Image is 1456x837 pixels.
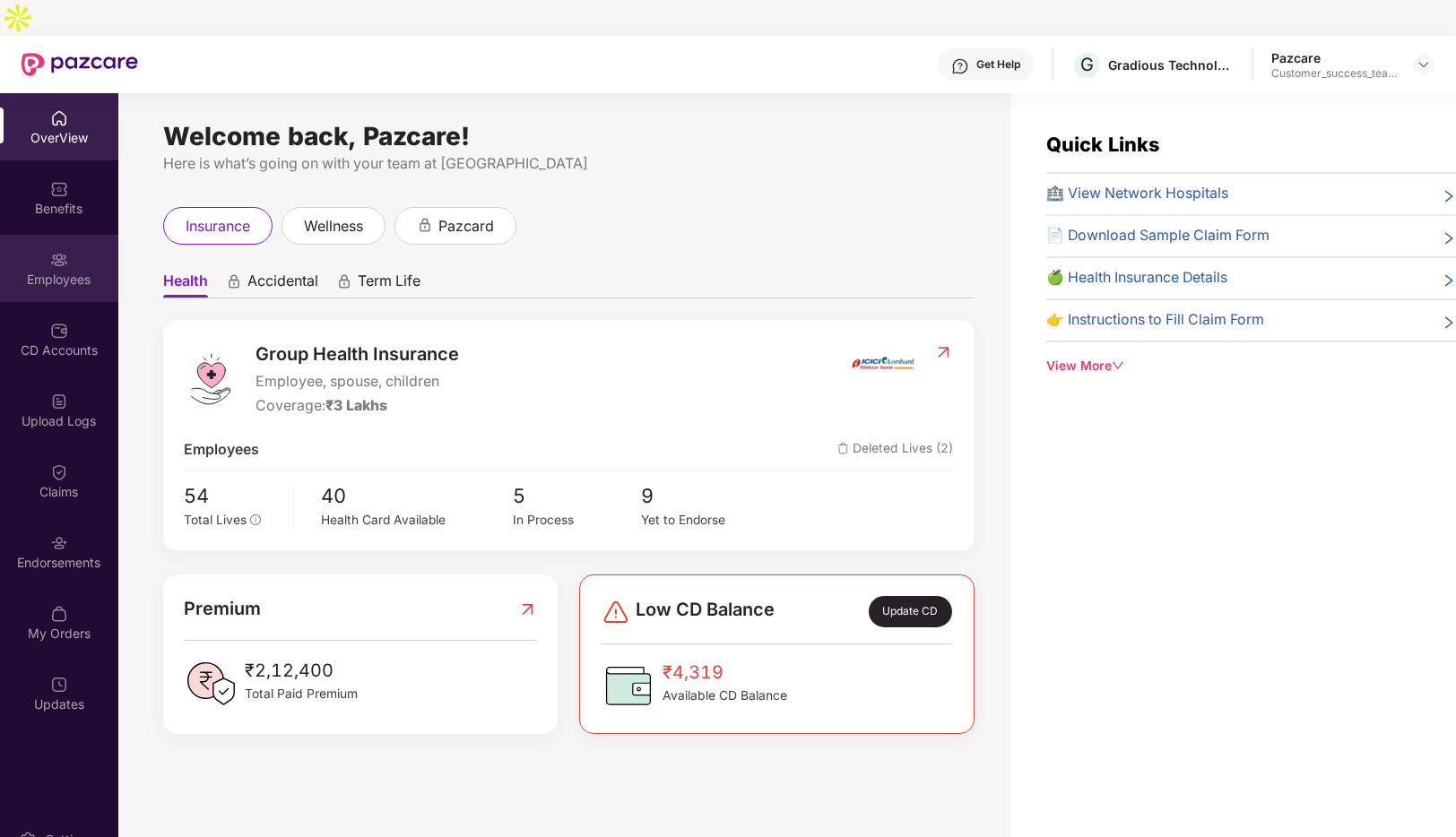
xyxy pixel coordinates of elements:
[256,395,459,418] div: Coverage:
[1046,133,1159,156] span: Quick Links
[336,273,352,289] div: animation
[163,272,208,298] span: Health
[1271,66,1397,81] div: Customer_success_team_lead
[1112,359,1124,372] span: down
[641,480,769,511] span: 9
[50,180,68,198] img: svg+xml;base64,PHN2ZyBpZD0iQmVuZWZpdHMiIHhtbG5zPSJodHRwOi8vd3d3LnczLm9yZy8yMDAwL3N2ZyIgd2lkdGg9Ij...
[247,272,318,298] span: Accidental
[184,480,280,511] span: 54
[837,439,953,462] span: Deleted Lives (2)
[250,514,261,525] span: info-circle
[1046,309,1264,332] span: 👉 Instructions to Fill Claim Form
[636,596,775,626] span: Low CD Balance
[184,439,259,462] span: Employees
[325,397,387,414] span: ₹3 Lakhs
[50,251,68,269] img: svg+xml;base64,PHN2ZyBpZD0iRW1wbG95ZWVzIiB4bWxucz0iaHR0cDovL3d3dy53My5vcmcvMjAwMC9zdmciIHdpZHRoPS...
[1046,357,1456,376] div: View More
[1046,267,1227,289] span: 🍏 Health Insurance Details
[1271,49,1397,66] div: Pazcare
[184,513,247,527] span: Total Lives
[50,605,68,623] img: svg+xml;base64,PHN2ZyBpZD0iTXlfT3JkZXJzIiBkYXRhLW5hbWU9Ik15IE9yZGVycyIgeG1sbnM9Imh0dHA6Ly93d3cudz...
[1442,186,1456,205] span: right
[22,53,138,76] img: New Pazcare Logo
[849,341,916,385] img: insurerIcon
[1442,313,1456,332] span: right
[663,659,787,686] span: ₹4,319
[1442,229,1456,247] span: right
[602,659,655,712] img: CDBalanceIcon
[184,657,238,711] img: PaidPremiumIcon
[245,657,358,685] span: ₹2,12,400
[358,272,420,298] span: Term Life
[50,322,68,340] img: svg+xml;base64,PHN2ZyBpZD0iQ0RfQWNjb3VudHMiIGRhdGEtbmFtZT0iQ0QgQWNjb3VudHMiIHhtbG5zPSJodHRwOi8vd3...
[976,57,1020,72] div: Get Help
[1108,56,1234,73] div: Gradious Technologies Private Limited
[1080,54,1094,75] span: G
[641,511,769,531] div: Yet to Endorse
[602,598,630,626] img: svg+xml;base64,PHN2ZyBpZD0iRGFuZ2VyLTMyeDMyIiB4bWxucz0iaHR0cDovL3d3dy53My5vcmcvMjAwMC9zdmciIHdpZH...
[1417,57,1431,72] img: svg+xml;base64,PHN2ZyBpZD0iRHJvcGRvd24tMzJ4MzIiIHhtbG5zPSJodHRwOi8vd3d3LnczLm9yZy8yMDAwL3N2ZyIgd2...
[321,511,513,531] div: Health Card Available
[186,215,250,237] span: insurance
[951,57,969,75] img: svg+xml;base64,PHN2ZyBpZD0iSGVscC0zMngzMiIgeG1sbnM9Imh0dHA6Ly93d3cudzMub3JnLzIwMDAvc3ZnIiB3aWR0aD...
[518,595,537,623] img: RedirectIcon
[50,109,68,127] img: svg+xml;base64,PHN2ZyBpZD0iSG9tZSIgeG1sbnM9Imh0dHA6Ly93d3cudzMub3JnLzIwMDAvc3ZnIiB3aWR0aD0iMjAiIG...
[50,393,68,410] img: svg+xml;base64,PHN2ZyBpZD0iVXBsb2FkX0xvZ3MiIGRhdGEtbmFtZT0iVXBsb2FkIExvZ3MiIHhtbG5zPSJodHRwOi8vd3...
[50,463,68,481] img: svg+xml;base64,PHN2ZyBpZD0iQ2xhaW0iIHhtbG5zPSJodHRwOi8vd3d3LnczLm9yZy8yMDAwL3N2ZyIgd2lkdGg9IjIwIi...
[256,371,459,393] span: Employee, spouse, children
[1442,271,1456,289] span: right
[50,676,68,694] img: svg+xml;base64,PHN2ZyBpZD0iVXBkYXRlZCIgeG1sbnM9Imh0dHA6Ly93d3cudzMub3JnLzIwMDAvc3ZnIiB3aWR0aD0iMj...
[50,534,68,552] img: svg+xml;base64,PHN2ZyBpZD0iRW5kb3JzZW1lbnRzIiB4bWxucz0iaHR0cDovL3d3dy53My5vcmcvMjAwMC9zdmciIHdpZH...
[256,341,459,368] span: Group Health Insurance
[438,215,494,237] span: pazcard
[184,352,238,406] img: logo
[663,686,787,706] span: Available CD Balance
[1046,225,1270,247] span: 📄 Download Sample Claim Form
[304,215,363,237] span: wellness
[321,480,513,511] span: 40
[163,152,975,175] div: Here is what’s going on with your team at [GEOGRAPHIC_DATA]
[163,129,975,143] div: Welcome back, Pazcare!
[226,273,242,289] div: animation
[934,343,953,361] img: RedirectIcon
[837,443,849,454] img: deleteIcon
[184,595,261,623] span: Premium
[869,596,953,626] div: Update CD
[513,480,641,511] span: 5
[417,217,433,233] div: animation
[245,685,358,704] span: Total Paid Premium
[513,511,641,531] div: In Process
[1046,183,1228,205] span: 🏥 View Network Hospitals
